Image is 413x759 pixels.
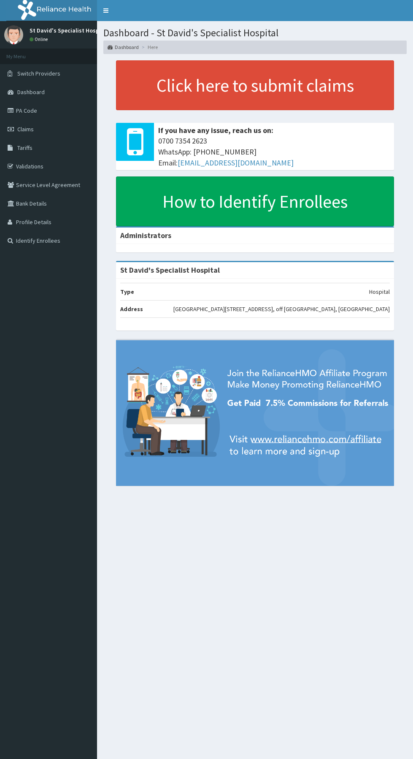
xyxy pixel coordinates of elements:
b: Administrators [120,230,171,240]
span: Claims [17,125,34,133]
span: Switch Providers [17,70,60,77]
li: Here [140,43,158,51]
span: Tariffs [17,144,32,152]
img: User Image [4,25,23,44]
b: Address [120,305,143,313]
p: St David's Specialist Hospital [30,27,108,33]
a: [EMAIL_ADDRESS][DOMAIN_NAME] [178,158,294,168]
a: Dashboard [108,43,139,51]
strong: St David's Specialist Hospital [120,265,220,275]
b: Type [120,288,134,295]
a: Online [30,36,50,42]
a: Click here to submit claims [116,60,394,110]
h1: Dashboard - St David's Specialist Hospital [103,27,407,38]
span: Dashboard [17,88,45,96]
a: How to Identify Enrollees [116,176,394,226]
p: [GEOGRAPHIC_DATA][STREET_ADDRESS], off [GEOGRAPHIC_DATA], [GEOGRAPHIC_DATA] [173,305,390,313]
b: If you have any issue, reach us on: [158,125,273,135]
p: Hospital [369,287,390,296]
img: provider-team-banner.png [116,340,394,486]
span: 0700 7354 2623 WhatsApp: [PHONE_NUMBER] Email: [158,136,390,168]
